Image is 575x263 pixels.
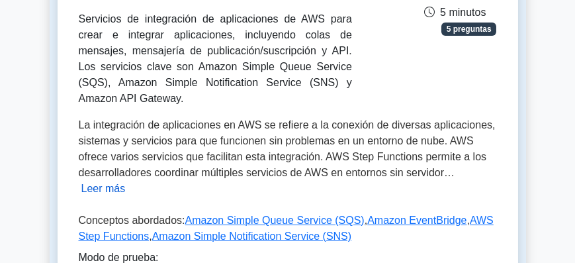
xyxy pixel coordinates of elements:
[79,252,159,263] font: Modo de prueba:
[447,25,492,34] font: 5 preguntas
[466,215,469,226] font: ,
[367,215,466,226] a: Amazon EventBridge
[79,215,185,226] font: Conceptos abordados:
[79,13,352,104] font: Servicios de integración de aplicaciones de AWS para crear e integrar aplicaciones, incluyendo co...
[79,119,496,178] font: La integración de aplicaciones en AWS se refiere a la conexión de diversas aplicaciones, sistemas...
[440,7,486,18] font: 5 minutos
[185,215,365,226] a: Amazon Simple Queue Service (SQS)
[149,231,152,242] font: ,
[81,183,126,194] font: Leer más
[81,181,126,197] button: Leer más
[152,231,351,242] a: Amazon Simple Notification Service (SNS)
[365,215,367,226] font: ,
